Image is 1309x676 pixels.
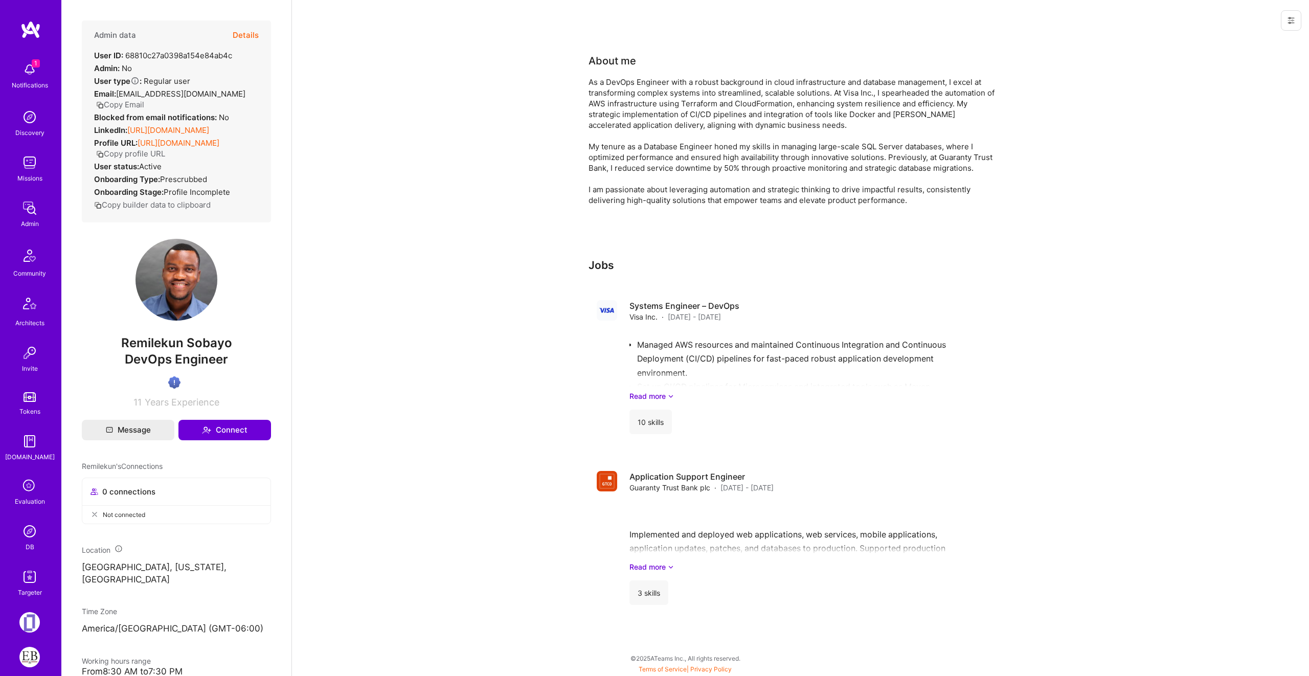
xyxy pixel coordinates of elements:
[20,20,41,39] img: logo
[82,657,151,665] span: Working hours range
[168,376,180,389] img: High Potential User
[662,311,664,322] span: ·
[19,152,40,173] img: teamwork
[94,89,116,99] strong: Email:
[94,125,127,135] strong: LinkedIn:
[597,300,617,321] img: Company logo
[82,607,117,616] span: Time Zone
[91,488,98,495] i: icon Collaborator
[589,259,1013,272] h3: Jobs
[18,587,42,598] div: Targeter
[589,77,998,206] div: As a DevOps Engineer with a robust background in cloud infrastructure and database management, I ...
[639,665,732,673] span: |
[17,647,42,667] a: EmployBridge: Build out new age Integration Hub for legacy company
[233,20,259,50] button: Details
[127,125,209,135] a: [URL][DOMAIN_NAME]
[19,567,40,587] img: Skill Targeter
[22,363,38,374] div: Invite
[19,343,40,363] img: Invite
[720,482,774,493] span: [DATE] - [DATE]
[94,174,160,184] strong: Onboarding Type:
[24,392,36,402] img: tokens
[96,150,104,158] i: icon Copy
[690,665,732,673] a: Privacy Policy
[82,478,271,524] button: 0 connectionsNot connected
[12,80,48,91] div: Notifications
[17,612,42,633] a: Terrascope: Build a smart-carbon-measurement platform (SaaS)
[102,486,155,497] span: 0 connections
[82,461,163,471] span: Remilekun's Connections
[94,201,102,209] i: icon Copy
[94,112,229,123] div: No
[19,612,40,633] img: Terrascope: Build a smart-carbon-measurement platform (SaaS)
[19,59,40,80] img: bell
[629,311,658,322] span: Visa Inc.
[17,293,42,318] img: Architects
[629,482,710,493] span: Guaranty Trust Bank plc
[96,99,144,110] button: Copy Email
[91,510,99,519] i: icon CloseGray
[106,426,113,434] i: icon Mail
[116,89,245,99] span: [EMAIL_ADDRESS][DOMAIN_NAME]
[19,107,40,127] img: discovery
[61,645,1309,671] div: © 2025 ATeams Inc., All rights reserved.
[629,471,774,482] h4: Application Support Engineer
[82,561,271,586] p: [GEOGRAPHIC_DATA], [US_STATE], [GEOGRAPHIC_DATA]
[94,63,132,74] div: No
[13,268,46,279] div: Community
[589,53,636,69] div: About me
[597,471,617,491] img: Company logo
[96,148,165,159] button: Copy profile URL
[164,187,230,197] span: Profile Incomplete
[20,477,39,496] i: icon SelectionTeam
[136,239,217,321] img: User Avatar
[139,162,162,171] span: Active
[94,199,211,210] button: Copy builder data to clipboard
[714,482,716,493] span: ·
[94,138,138,148] strong: Profile URL:
[32,59,40,67] span: 1
[629,300,739,311] h4: Systems Engineer – DevOps
[15,496,45,507] div: Evaluation
[202,425,211,435] i: icon Connect
[629,580,668,605] div: 3 skills
[96,101,104,109] i: icon Copy
[19,198,40,218] img: admin teamwork
[15,318,44,328] div: Architects
[17,243,42,268] img: Community
[639,665,687,673] a: Terms of Service
[94,112,219,122] strong: Blocked from email notifications:
[130,76,140,85] i: Help
[82,623,271,635] p: America/[GEOGRAPHIC_DATA] (GMT-06:00 )
[160,174,207,184] span: prescrubbed
[103,509,145,520] span: Not connected
[145,397,219,408] span: Years Experience
[629,561,1005,572] a: Read more
[94,162,139,171] strong: User status:
[94,51,123,60] strong: User ID:
[94,31,136,40] h4: Admin data
[94,50,232,61] div: 68810c27a0398a154e84ab4c
[17,173,42,184] div: Missions
[125,352,228,367] span: DevOps Engineer
[178,420,271,440] button: Connect
[629,410,672,434] div: 10 skills
[19,647,40,667] img: EmployBridge: Build out new age Integration Hub for legacy company
[629,391,1005,401] a: Read more
[15,127,44,138] div: Discovery
[94,76,190,86] div: Regular user
[5,452,55,462] div: [DOMAIN_NAME]
[94,187,164,197] strong: Onboarding Stage:
[19,521,40,542] img: Admin Search
[19,406,40,417] div: Tokens
[94,63,120,73] strong: Admin:
[668,391,674,401] i: icon ArrowDownSecondaryDark
[19,431,40,452] img: guide book
[26,542,34,552] div: DB
[82,545,271,555] div: Location
[668,561,674,572] i: icon ArrowDownSecondaryDark
[82,420,174,440] button: Message
[138,138,219,148] a: [URL][DOMAIN_NAME]
[668,311,721,322] span: [DATE] - [DATE]
[133,397,142,408] span: 11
